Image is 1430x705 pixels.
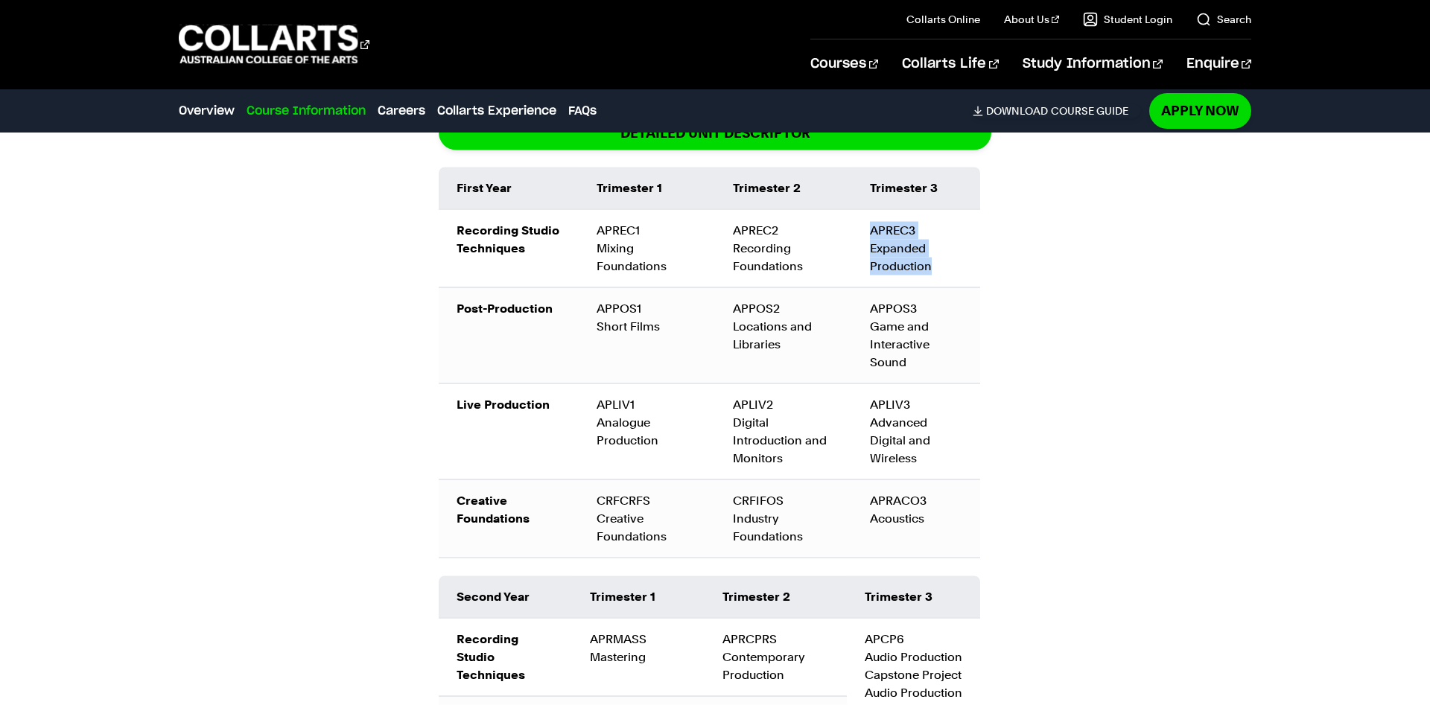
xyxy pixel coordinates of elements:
[572,576,705,619] td: Trimester 1
[715,209,852,287] td: APREC2 Recording Foundations
[437,102,556,120] a: Collarts Experience
[715,168,852,210] td: Trimester 2
[457,398,550,412] strong: Live Production
[179,102,235,120] a: Overview
[1186,39,1251,89] a: Enquire
[870,396,963,468] div: APLIV3 Advanced Digital and Wireless
[810,39,878,89] a: Courses
[568,102,597,120] a: FAQs
[597,300,698,336] div: APPOS1 Short Films
[457,494,530,526] strong: Creative Foundations
[1023,39,1163,89] a: Study Information
[852,209,981,287] td: APREC3 Expanded Production
[870,492,963,528] div: APRACO3 Acoustics
[986,104,1048,118] span: Download
[457,223,559,255] strong: Recording Studio Techniques
[852,168,981,210] td: Trimester 3
[457,632,525,682] strong: Recording Studio Techniques
[378,102,425,120] a: Careers
[579,168,716,210] td: Trimester 1
[847,576,980,619] td: Trimester 3
[572,618,705,696] td: APRMASS Mastering
[902,39,998,89] a: Collarts Life
[439,576,572,619] td: Second Year
[733,396,834,468] div: APLIV2 Digital Introduction and Monitors
[1083,12,1172,27] a: Student Login
[906,12,980,27] a: Collarts Online
[705,576,847,619] td: Trimester 2
[457,302,553,316] strong: Post-Production
[1196,12,1251,27] a: Search
[597,396,698,450] div: APLIV1 Analogue Production
[579,209,716,287] td: APREC1 Mixing Foundations
[705,618,847,696] td: APRCPRS Contemporary Production
[973,104,1140,118] a: DownloadCourse Guide
[1149,93,1251,128] a: Apply Now
[733,300,834,354] div: APPOS2 Locations and Libraries
[733,492,834,546] div: CRFIFOS Industry Foundations
[179,23,369,66] div: Go to homepage
[439,115,991,150] a: DETAILED UNIT DESCRIPTOR
[439,168,579,210] td: First Year
[247,102,366,120] a: Course Information
[597,492,698,546] div: CRFCRFS Creative Foundations
[1004,12,1059,27] a: About Us
[870,300,963,371] div: APPOS3 Game and Interactive Sound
